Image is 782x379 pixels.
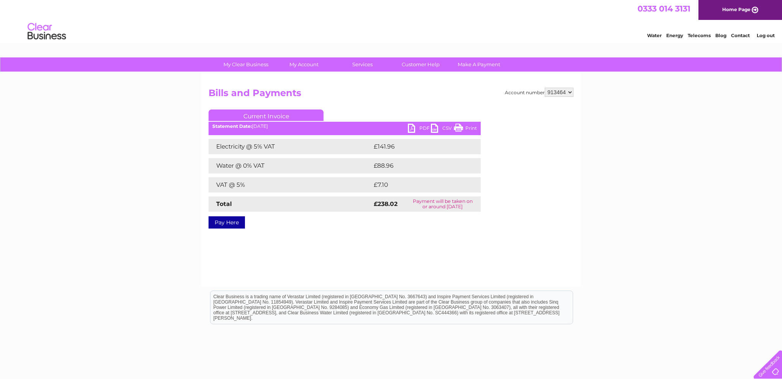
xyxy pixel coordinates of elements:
a: Pay Here [209,216,245,229]
a: Energy [666,33,683,38]
a: Current Invoice [209,109,324,121]
img: logo.png [27,20,66,43]
b: Statement Date: [212,123,252,129]
a: My Clear Business [214,57,278,72]
a: Print [454,124,477,135]
td: Payment will be taken on or around [DATE] [405,196,481,212]
a: CSV [431,124,454,135]
a: Water [647,33,662,38]
a: PDF [408,124,431,135]
td: £7.10 [372,177,462,193]
a: Make A Payment [447,57,511,72]
a: Blog [715,33,726,38]
a: Log out [757,33,775,38]
td: VAT @ 5% [209,177,372,193]
a: My Account [273,57,336,72]
a: Customer Help [389,57,452,72]
div: [DATE] [209,124,481,129]
div: Account number [505,88,573,97]
h2: Bills and Payments [209,88,573,102]
strong: £238.02 [374,200,398,207]
a: Services [331,57,394,72]
td: £141.96 [372,139,466,154]
a: Telecoms [688,33,711,38]
td: Electricity @ 5% VAT [209,139,372,154]
td: Water @ 0% VAT [209,158,372,173]
strong: Total [216,200,232,207]
a: 0333 014 3131 [637,4,690,13]
a: Contact [731,33,750,38]
div: Clear Business is a trading name of Verastar Limited (registered in [GEOGRAPHIC_DATA] No. 3667643... [210,4,573,37]
td: £88.96 [372,158,466,173]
